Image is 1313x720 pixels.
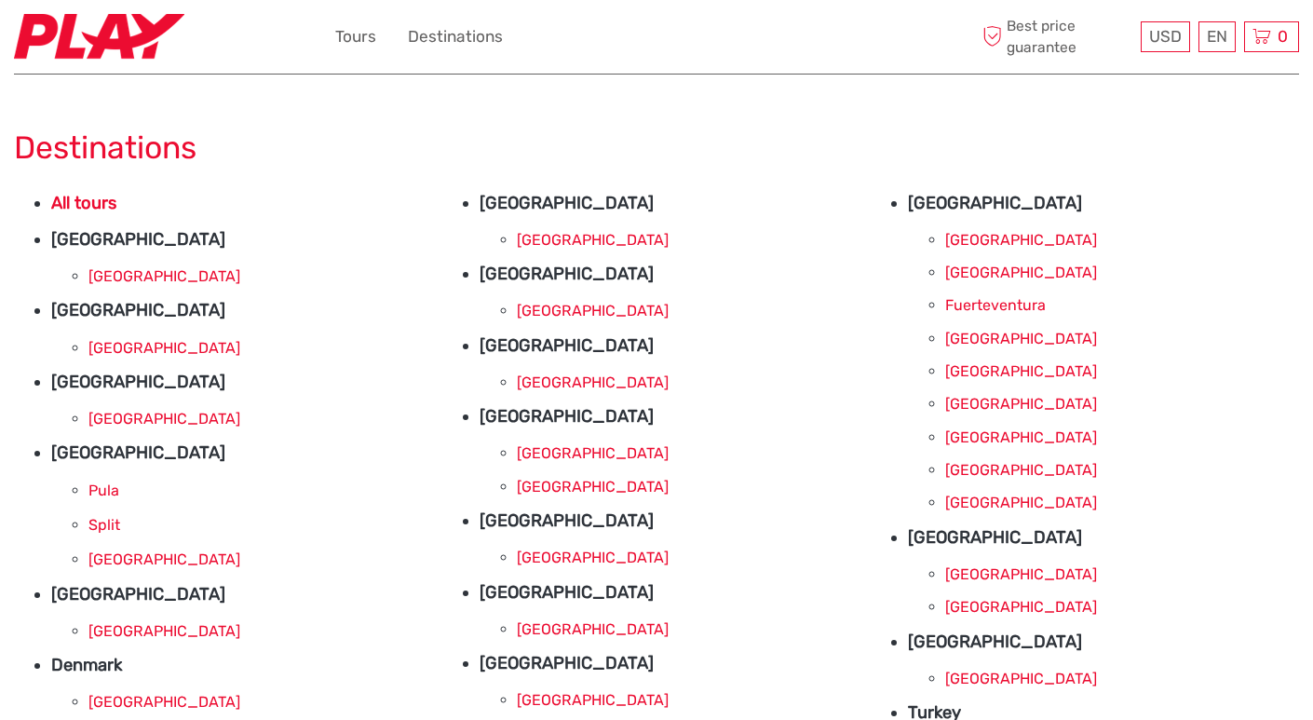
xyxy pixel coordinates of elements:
strong: [GEOGRAPHIC_DATA] [908,527,1082,548]
a: All tours [51,193,116,213]
a: [GEOGRAPHIC_DATA] [945,428,1097,446]
strong: [GEOGRAPHIC_DATA] [480,264,654,284]
img: 2467-7e1744d7-2434-4362-8842-68c566c31c52_logo_small.jpg [14,14,184,60]
strong: [GEOGRAPHIC_DATA] [480,653,654,673]
strong: [GEOGRAPHIC_DATA] [908,632,1082,652]
a: Pula [88,482,119,499]
a: [GEOGRAPHIC_DATA] [517,302,669,319]
a: [GEOGRAPHIC_DATA] [945,494,1097,511]
a: [GEOGRAPHIC_DATA] [945,330,1097,347]
span: USD [1149,27,1182,46]
a: [GEOGRAPHIC_DATA] [88,410,240,428]
strong: [GEOGRAPHIC_DATA] [51,229,225,250]
a: [GEOGRAPHIC_DATA] [517,374,669,391]
strong: [GEOGRAPHIC_DATA] [480,582,654,603]
a: [GEOGRAPHIC_DATA] [945,565,1097,583]
a: [GEOGRAPHIC_DATA] [517,691,669,709]
a: [GEOGRAPHIC_DATA] [88,622,240,640]
a: [GEOGRAPHIC_DATA] [517,231,669,249]
strong: [GEOGRAPHIC_DATA] [51,372,225,392]
strong: [GEOGRAPHIC_DATA] [480,406,654,427]
a: [GEOGRAPHIC_DATA] [945,264,1097,281]
span: 0 [1275,27,1291,46]
div: EN [1198,21,1236,52]
a: [GEOGRAPHIC_DATA] [88,550,240,568]
a: [GEOGRAPHIC_DATA] [945,395,1097,413]
strong: [GEOGRAPHIC_DATA] [480,510,654,531]
a: [GEOGRAPHIC_DATA] [88,339,240,357]
a: [GEOGRAPHIC_DATA] [517,620,669,638]
strong: [GEOGRAPHIC_DATA] [51,442,225,463]
a: [GEOGRAPHIC_DATA] [945,598,1097,616]
strong: [GEOGRAPHIC_DATA] [480,193,654,213]
a: [GEOGRAPHIC_DATA] [945,362,1097,380]
strong: Denmark [51,655,122,675]
a: [GEOGRAPHIC_DATA] [945,231,1097,249]
a: [GEOGRAPHIC_DATA] [517,478,669,496]
strong: [GEOGRAPHIC_DATA] [908,193,1082,213]
span: Best price guarantee [978,16,1136,57]
a: [GEOGRAPHIC_DATA] [88,267,240,285]
a: [GEOGRAPHIC_DATA] [945,670,1097,687]
strong: [GEOGRAPHIC_DATA] [480,335,654,356]
a: Fuerteventura [945,296,1046,314]
a: [GEOGRAPHIC_DATA] [88,693,240,711]
a: Destinations [408,23,503,50]
h1: Destinations [14,129,1299,167]
strong: [GEOGRAPHIC_DATA] [51,300,225,320]
a: [GEOGRAPHIC_DATA] [517,444,669,462]
a: Tours [335,23,376,50]
a: [GEOGRAPHIC_DATA] [517,549,669,566]
a: Split [88,516,120,534]
a: [GEOGRAPHIC_DATA] [945,461,1097,479]
strong: [GEOGRAPHIC_DATA] [51,584,225,605]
